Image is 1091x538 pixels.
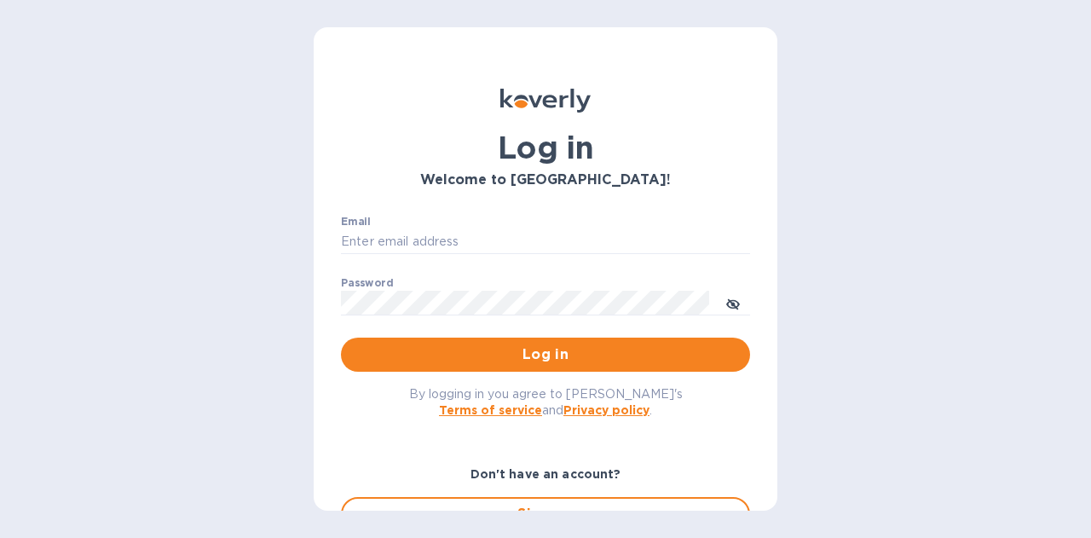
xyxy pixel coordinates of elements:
[470,467,621,481] b: Don't have an account?
[500,89,591,113] img: Koverly
[356,504,735,524] span: Sign up
[409,387,683,417] span: By logging in you agree to [PERSON_NAME]'s and .
[355,344,736,365] span: Log in
[341,229,750,255] input: Enter email address
[341,497,750,531] button: Sign up
[341,278,393,288] label: Password
[341,217,371,227] label: Email
[563,403,649,417] a: Privacy policy
[341,130,750,165] h1: Log in
[341,338,750,372] button: Log in
[341,172,750,188] h3: Welcome to [GEOGRAPHIC_DATA]!
[439,403,542,417] a: Terms of service
[716,286,750,320] button: toggle password visibility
